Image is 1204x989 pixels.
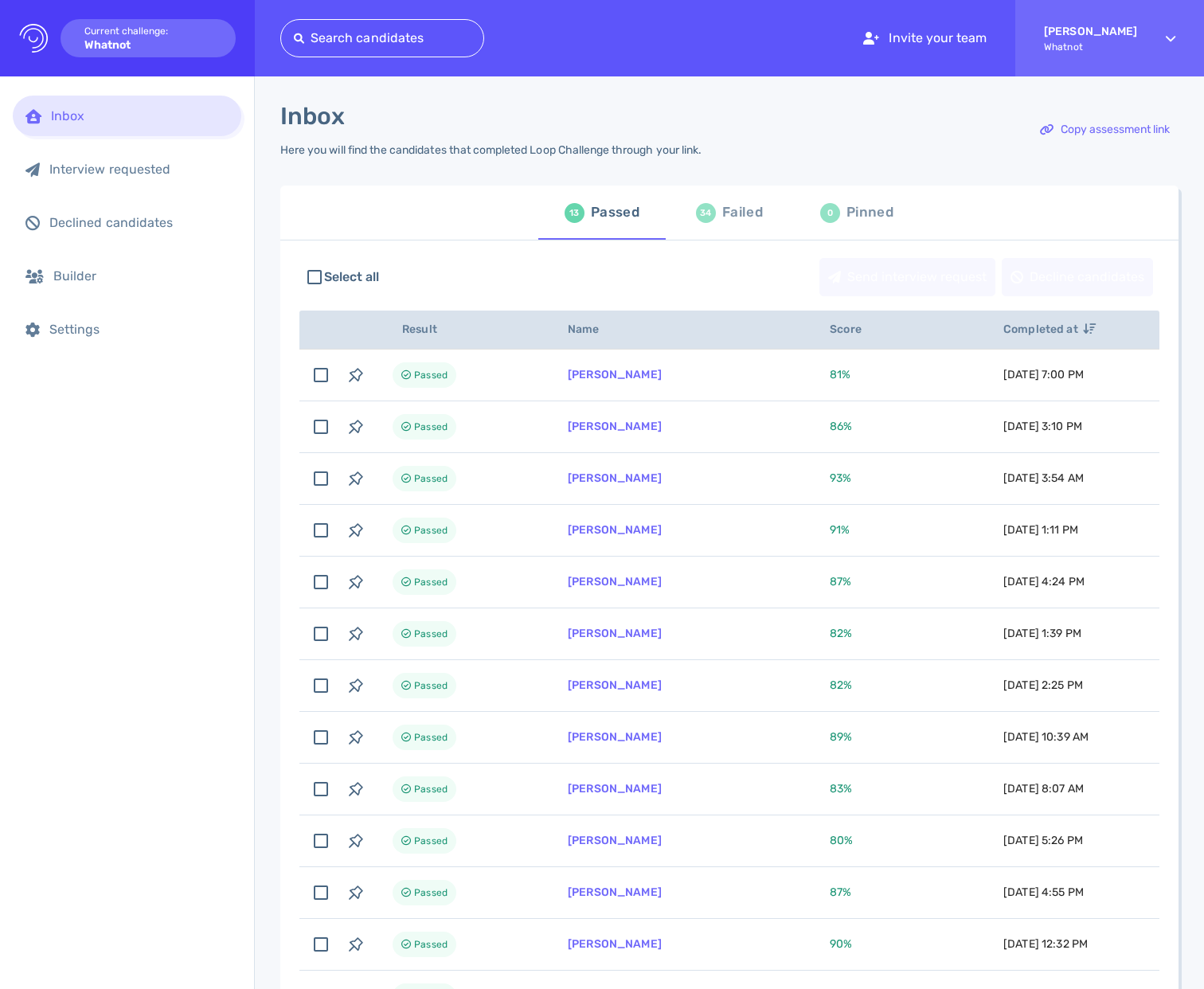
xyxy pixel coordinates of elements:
a: [PERSON_NAME] [568,368,662,381]
span: Passed [414,469,448,488]
span: Passed [414,676,448,695]
span: Score [830,322,879,336]
a: [PERSON_NAME] [568,523,662,537]
a: [PERSON_NAME] [568,937,662,951]
a: [PERSON_NAME] [568,420,662,433]
span: [DATE] 1:11 PM [1003,523,1078,537]
span: [DATE] 1:39 PM [1003,627,1081,640]
div: Builder [53,268,229,283]
div: Declined candidates [49,215,229,230]
button: Decline candidates [1002,258,1153,296]
span: [DATE] 10:39 AM [1003,730,1089,744]
span: 82 % [830,678,852,692]
strong: [PERSON_NAME] [1044,25,1137,38]
div: Inbox [51,108,229,123]
div: Failed [722,201,763,225]
a: [PERSON_NAME] [568,834,662,847]
span: 87 % [830,575,851,588]
div: 34 [696,203,716,223]
h1: Inbox [280,102,345,131]
span: [DATE] 3:10 PM [1003,420,1082,433]
button: Copy assessment link [1031,111,1179,149]
span: [DATE] 3:54 AM [1003,471,1084,485]
a: [PERSON_NAME] [568,627,662,640]
a: [PERSON_NAME] [568,471,662,485]
div: Copy assessment link [1032,111,1178,148]
th: Result [373,311,549,350]
div: Settings [49,322,229,337]
span: [DATE] 12:32 PM [1003,937,1088,951]
span: Passed [414,573,448,592]
div: Decline candidates [1003,259,1152,295]
span: Passed [414,728,448,747]
span: 80 % [830,834,853,847]
span: 86 % [830,420,852,433]
a: [PERSON_NAME] [568,730,662,744]
span: Passed [414,883,448,902]
button: Send interview request [819,258,995,296]
div: Here you will find the candidates that completed Loop Challenge through your link. [280,143,702,157]
a: [PERSON_NAME] [568,782,662,795]
span: Passed [414,624,448,643]
span: Passed [414,521,448,540]
span: [DATE] 4:24 PM [1003,575,1085,588]
span: Name [568,322,617,336]
span: 90 % [830,937,852,951]
span: 89 % [830,730,852,744]
span: 91 % [830,523,850,537]
span: Passed [414,417,448,436]
span: Passed [414,780,448,799]
a: [PERSON_NAME] [568,678,662,692]
div: Passed [591,201,639,225]
span: Whatnot [1044,41,1137,53]
span: [DATE] 2:25 PM [1003,678,1083,692]
span: 82 % [830,627,852,640]
div: Interview requested [49,162,229,177]
span: Select all [324,268,380,287]
div: Pinned [846,201,893,225]
span: 93 % [830,471,851,485]
a: [PERSON_NAME] [568,885,662,899]
a: [PERSON_NAME] [568,575,662,588]
div: 0 [820,203,840,223]
span: 83 % [830,782,852,795]
span: Passed [414,365,448,385]
span: Passed [414,935,448,954]
span: Passed [414,831,448,850]
div: 13 [565,203,584,223]
span: 81 % [830,368,850,381]
span: [DATE] 5:26 PM [1003,834,1083,847]
span: Completed at [1003,322,1096,336]
span: [DATE] 7:00 PM [1003,368,1084,381]
span: [DATE] 8:07 AM [1003,782,1084,795]
span: 87 % [830,885,851,899]
div: Send interview request [820,259,995,295]
span: [DATE] 4:55 PM [1003,885,1084,899]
